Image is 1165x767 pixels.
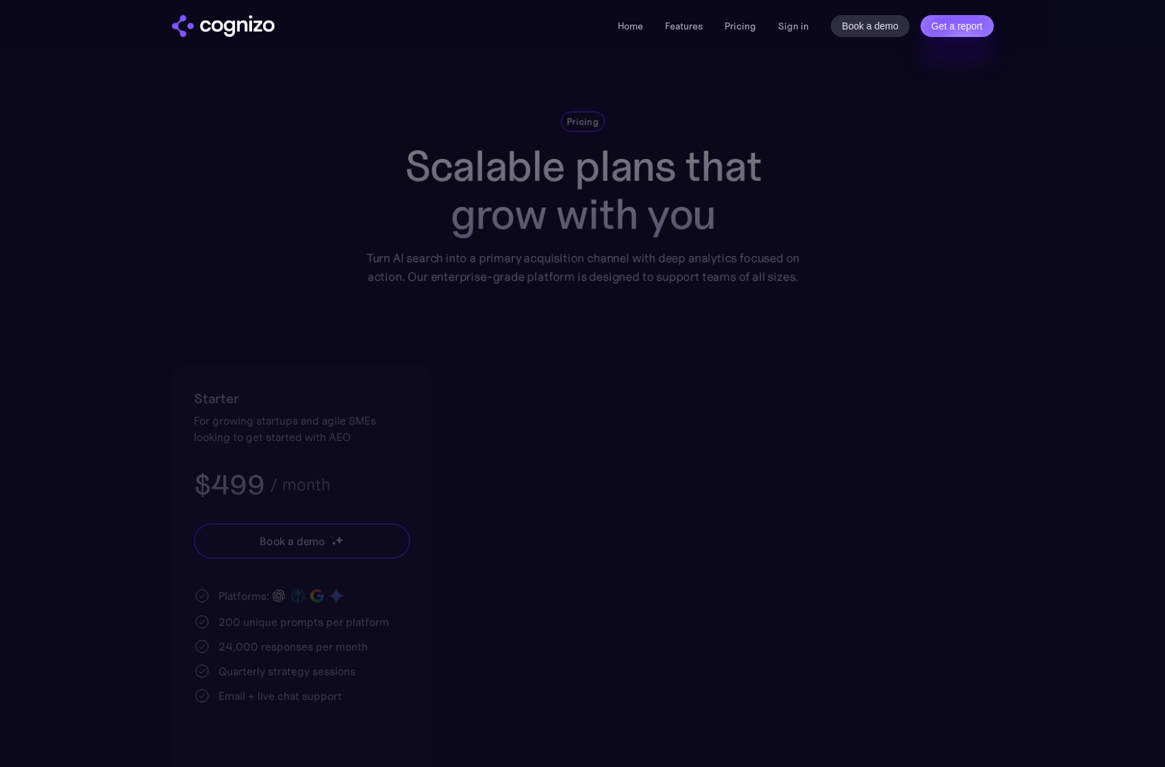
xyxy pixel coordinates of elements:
a: Get a report [920,15,994,37]
a: home [172,15,275,37]
div: Email + live chat support [218,688,342,704]
h2: Starter [194,388,410,410]
a: Home [618,20,643,32]
div: 24,000 responses per month [218,638,368,655]
img: cognizo logo [172,15,275,37]
div: For growing startups and agile SMEs looking to get started with AEO [194,412,410,445]
div: Book a demo [259,533,325,549]
div: Platforms: [218,588,269,604]
div: 200 unique prompts per platform [218,614,389,630]
div: Pricing [566,115,599,128]
a: Book a demo [831,15,910,37]
img: star [331,536,333,538]
img: star [334,536,343,544]
h1: Scalable plans that grow with you [356,142,810,238]
a: Sign in [778,18,809,34]
a: Pricing [725,20,756,32]
div: / month [269,477,329,493]
a: Features [665,20,703,32]
div: Turn AI search into a primary acquisition channel with deep analytics focused on action. Our ente... [356,249,810,286]
h3: $499 [194,467,264,503]
a: Book a demostarstarstar [194,523,410,559]
img: star [331,541,336,546]
div: Quarterly strategy sessions [218,663,355,679]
